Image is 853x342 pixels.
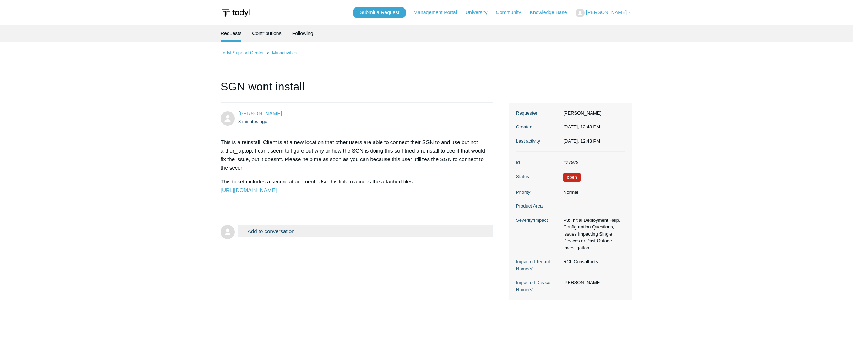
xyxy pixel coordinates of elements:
[560,203,625,210] dd: —
[516,279,560,293] dt: Impacted Device Name(s)
[560,217,625,252] dd: P3: Initial Deployment Help, Configuration Questions, Issues Impacting Single Devices or Past Out...
[560,189,625,196] dd: Normal
[221,187,277,193] a: [URL][DOMAIN_NAME]
[516,258,560,272] dt: Impacted Tenant Name(s)
[272,50,297,55] a: My activities
[238,119,267,124] time: 09/08/2025, 12:43
[563,124,600,129] time: 09/08/2025, 12:43
[238,225,493,237] button: Add to conversation
[516,203,560,210] dt: Product Area
[353,7,406,18] a: Submit a Request
[496,9,528,16] a: Community
[252,25,282,42] a: Contributions
[516,138,560,145] dt: Last activity
[221,177,485,194] p: This ticket includes a secure attachment. Use this link to access the attached files:
[530,9,574,16] a: Knowledge Base
[586,10,627,15] span: [PERSON_NAME]
[560,159,625,166] dd: #27979
[265,50,297,55] li: My activities
[221,50,264,55] a: Todyl Support Center
[414,9,464,16] a: Management Portal
[238,110,282,116] a: [PERSON_NAME]
[560,279,625,286] dd: [PERSON_NAME]
[516,110,560,117] dt: Requester
[560,258,625,265] dd: RCL Consultants
[516,123,560,131] dt: Created
[221,25,241,42] li: Requests
[221,138,485,172] p: This is a reinstall. Client is at a new location that other users are able to connect their SGN t...
[516,173,560,180] dt: Status
[238,110,282,116] span: Sophie Chauvin
[563,173,581,182] span: We are working on a response for you
[563,138,600,144] time: 09/08/2025, 12:43
[516,217,560,224] dt: Severity/Impact
[516,189,560,196] dt: Priority
[292,25,313,42] a: Following
[221,50,265,55] li: Todyl Support Center
[576,9,632,17] button: [PERSON_NAME]
[221,6,251,20] img: Todyl Support Center Help Center home page
[221,78,493,103] h1: SGN wont install
[516,159,560,166] dt: Id
[466,9,494,16] a: University
[560,110,625,117] dd: [PERSON_NAME]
